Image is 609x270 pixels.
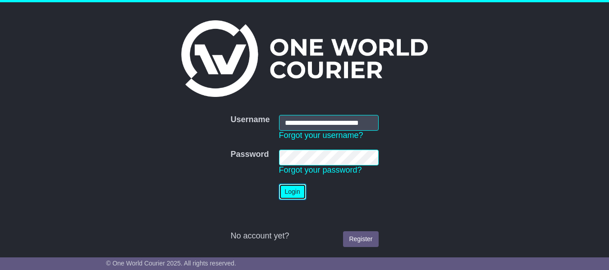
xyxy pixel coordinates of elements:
[106,260,236,267] span: © One World Courier 2025. All rights reserved.
[230,231,378,241] div: No account yet?
[230,150,269,160] label: Password
[279,184,306,200] button: Login
[279,165,362,174] a: Forgot your password?
[279,131,363,140] a: Forgot your username?
[181,20,427,97] img: One World
[343,231,378,247] a: Register
[230,115,270,125] label: Username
